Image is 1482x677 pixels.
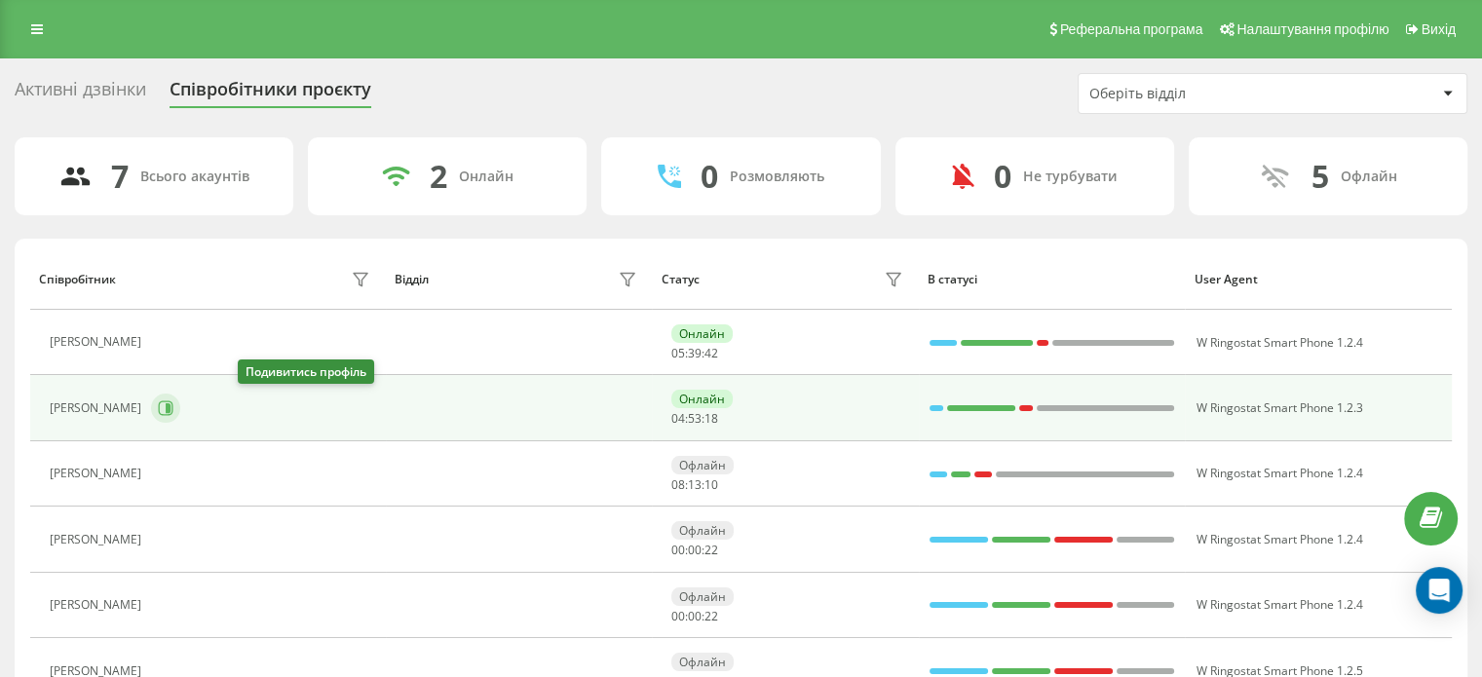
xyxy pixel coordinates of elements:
[704,608,718,624] span: 22
[730,169,824,185] div: Розмовляють
[1422,21,1456,37] span: Вихід
[671,410,685,427] span: 04
[238,359,374,384] div: Подивитись профіль
[671,478,718,492] div: : :
[671,412,718,426] div: : :
[1196,531,1362,547] span: W Ringostat Smart Phone 1.2.4
[994,158,1011,195] div: 0
[688,542,702,558] span: 00
[1196,596,1362,613] span: W Ringostat Smart Phone 1.2.4
[688,608,702,624] span: 00
[1195,273,1443,286] div: User Agent
[15,79,146,109] div: Активні дзвінки
[1089,86,1322,102] div: Оберіть відділ
[688,410,702,427] span: 53
[928,273,1176,286] div: В статусі
[50,335,146,349] div: [PERSON_NAME]
[1196,399,1362,416] span: W Ringostat Smart Phone 1.2.3
[50,467,146,480] div: [PERSON_NAME]
[50,598,146,612] div: [PERSON_NAME]
[140,169,249,185] div: Всього акаунтів
[50,533,146,546] div: [PERSON_NAME]
[111,158,129,195] div: 7
[459,169,513,185] div: Онлайн
[1196,465,1362,481] span: W Ringostat Smart Phone 1.2.4
[671,345,685,361] span: 05
[430,158,447,195] div: 2
[671,610,718,623] div: : :
[671,390,733,408] div: Онлайн
[662,273,700,286] div: Статус
[704,476,718,493] span: 10
[671,324,733,343] div: Онлайн
[170,79,371,109] div: Співробітники проєкту
[671,653,734,671] div: Офлайн
[671,521,734,540] div: Офлайн
[1311,158,1328,195] div: 5
[1023,169,1118,185] div: Не турбувати
[671,542,685,558] span: 00
[704,345,718,361] span: 42
[671,476,685,493] span: 08
[688,345,702,361] span: 39
[1236,21,1388,37] span: Налаштування профілю
[1340,169,1396,185] div: Офлайн
[671,456,734,474] div: Офлайн
[1060,21,1203,37] span: Реферальна програма
[688,476,702,493] span: 13
[39,273,116,286] div: Співробітник
[704,410,718,427] span: 18
[701,158,718,195] div: 0
[671,608,685,624] span: 00
[1196,334,1362,351] span: W Ringostat Smart Phone 1.2.4
[704,542,718,558] span: 22
[671,544,718,557] div: : :
[671,587,734,606] div: Офлайн
[50,401,146,415] div: [PERSON_NAME]
[671,347,718,360] div: : :
[395,273,429,286] div: Відділ
[1416,567,1463,614] div: Open Intercom Messenger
